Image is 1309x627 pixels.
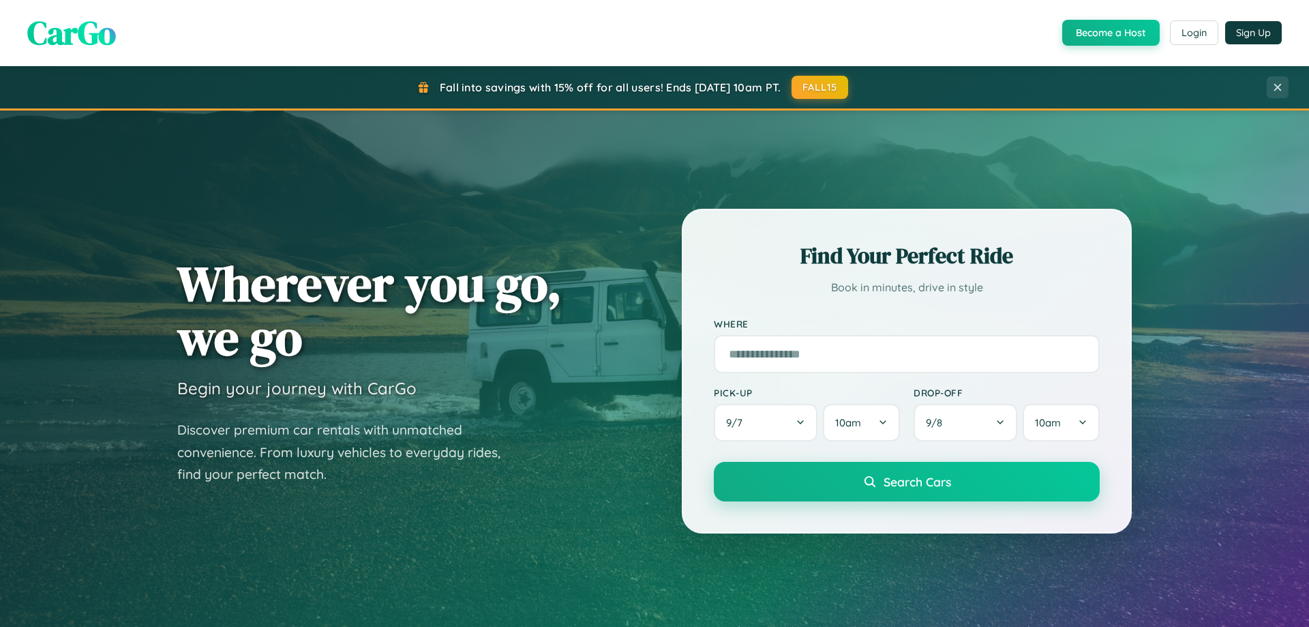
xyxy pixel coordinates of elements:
[914,387,1100,398] label: Drop-off
[884,474,951,489] span: Search Cars
[823,404,900,441] button: 10am
[714,462,1100,501] button: Search Cars
[177,257,562,364] h1: Wherever you go, we go
[1062,20,1160,46] button: Become a Host
[726,416,749,429] span: 9 / 7
[926,416,949,429] span: 9 / 8
[714,241,1100,271] h2: Find Your Perfect Ride
[177,419,518,486] p: Discover premium car rentals with unmatched convenience. From luxury vehicles to everyday rides, ...
[440,81,781,94] span: Fall into savings with 15% off for all users! Ends [DATE] 10am PT.
[792,76,849,99] button: FALL15
[1225,21,1282,44] button: Sign Up
[714,387,900,398] label: Pick-up
[714,318,1100,330] label: Where
[914,404,1017,441] button: 9/8
[1035,416,1061,429] span: 10am
[1023,404,1100,441] button: 10am
[714,278,1100,297] p: Book in minutes, drive in style
[714,404,817,441] button: 9/7
[177,378,417,398] h3: Begin your journey with CarGo
[1170,20,1218,45] button: Login
[27,10,116,55] span: CarGo
[835,416,861,429] span: 10am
